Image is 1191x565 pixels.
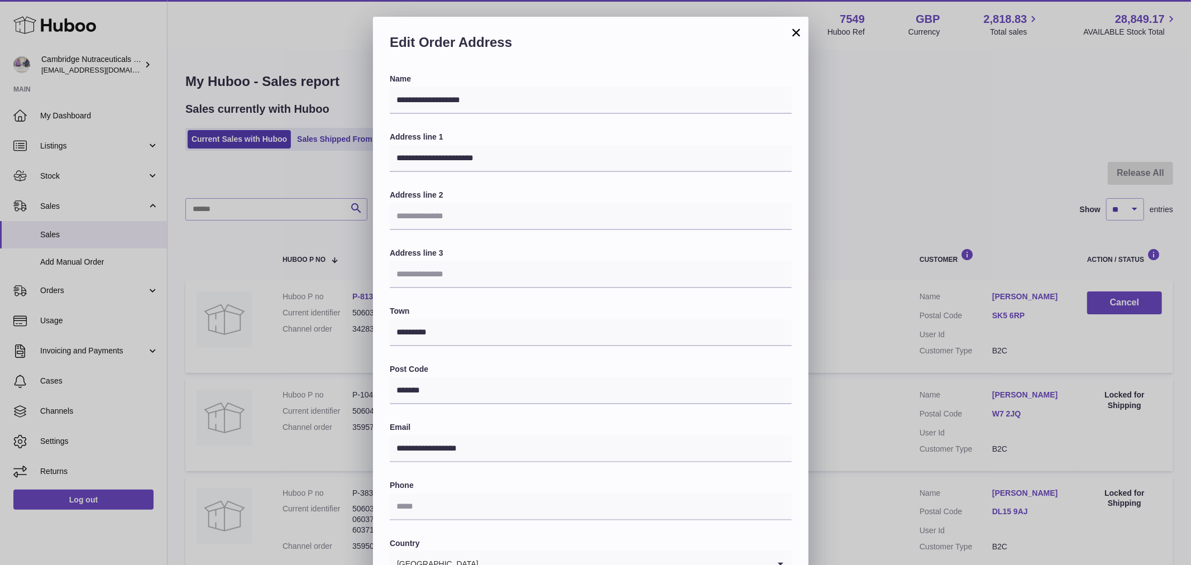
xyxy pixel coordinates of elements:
label: Town [390,306,792,317]
label: Post Code [390,364,792,375]
label: Address line 3 [390,248,792,258]
label: Address line 2 [390,190,792,200]
label: Name [390,74,792,84]
h2: Edit Order Address [390,33,792,57]
label: Phone [390,480,792,491]
label: Email [390,422,792,433]
label: Country [390,538,792,549]
button: × [790,26,803,39]
label: Address line 1 [390,132,792,142]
